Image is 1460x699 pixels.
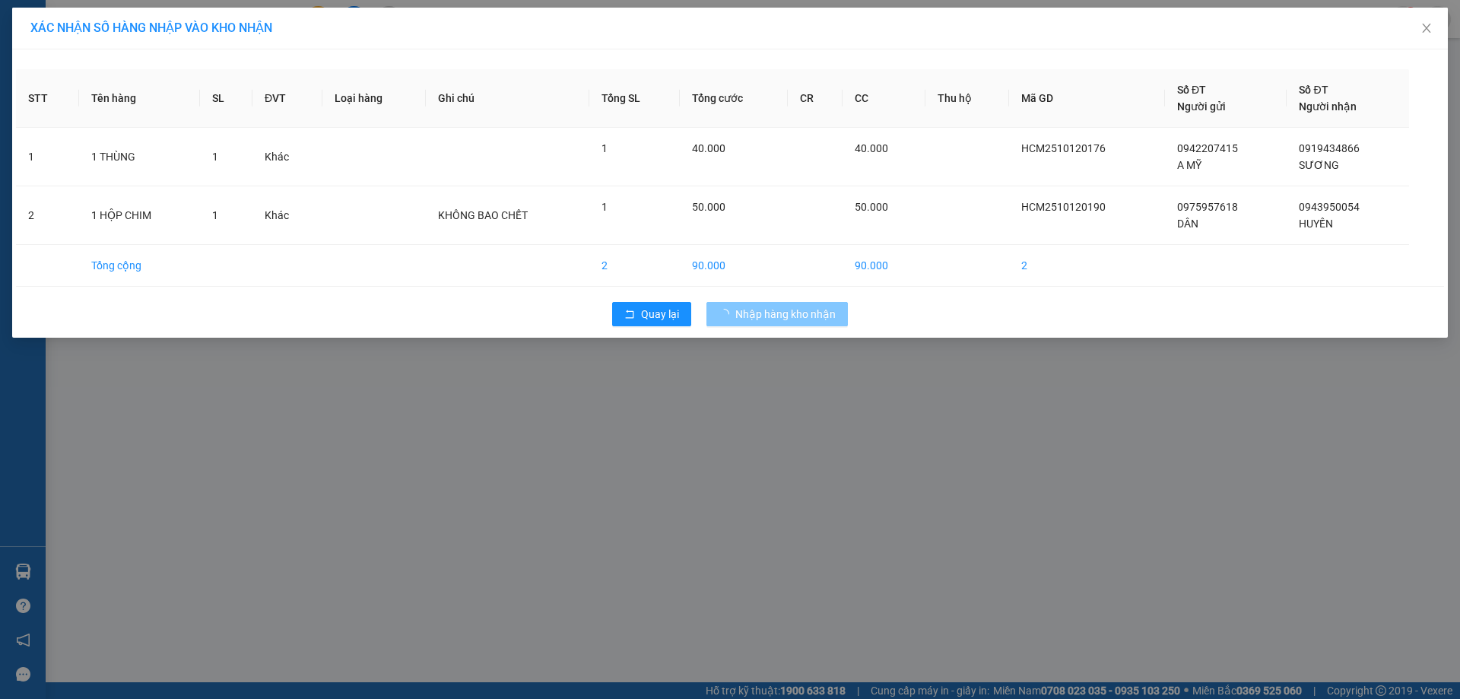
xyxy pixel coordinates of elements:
[1009,245,1165,287] td: 2
[843,245,925,287] td: 90.000
[680,69,788,128] th: Tổng cước
[252,69,322,128] th: ĐVT
[79,128,200,186] td: 1 THÙNG
[16,128,79,186] td: 1
[1299,201,1360,213] span: 0943950054
[1177,84,1206,96] span: Số ĐT
[1177,218,1198,230] span: DÂN
[1177,201,1238,213] span: 0975957618
[426,69,589,128] th: Ghi chú
[612,302,691,326] button: rollbackQuay lại
[16,69,79,128] th: STT
[1177,159,1201,171] span: A MỸ
[843,69,925,128] th: CC
[252,186,322,245] td: Khác
[788,69,843,128] th: CR
[1299,159,1339,171] span: SƯƠNG
[601,201,608,213] span: 1
[1021,142,1106,154] span: HCM2510120176
[200,69,252,128] th: SL
[692,201,725,213] span: 50.000
[252,128,322,186] td: Khác
[641,306,679,322] span: Quay lại
[692,142,725,154] span: 40.000
[589,245,680,287] td: 2
[79,245,200,287] td: Tổng cộng
[16,186,79,245] td: 2
[680,245,788,287] td: 90.000
[1299,100,1357,113] span: Người nhận
[212,209,218,221] span: 1
[1299,84,1328,96] span: Số ĐT
[1299,142,1360,154] span: 0919434866
[855,201,888,213] span: 50.000
[735,306,836,322] span: Nhập hàng kho nhận
[1009,69,1165,128] th: Mã GD
[212,151,218,163] span: 1
[624,309,635,321] span: rollback
[925,69,1009,128] th: Thu hộ
[1021,201,1106,213] span: HCM2510120190
[79,69,200,128] th: Tên hàng
[1299,218,1333,230] span: HUYẾN
[601,142,608,154] span: 1
[1405,8,1448,50] button: Close
[706,302,848,326] button: Nhập hàng kho nhận
[30,21,272,35] span: XÁC NHẬN SỐ HÀNG NHẬP VÀO KHO NHẬN
[322,69,426,128] th: Loại hàng
[1177,100,1226,113] span: Người gửi
[438,209,528,221] span: KHÔNG BAO CHẾT
[79,186,200,245] td: 1 HỘP CHIM
[1177,142,1238,154] span: 0942207415
[1420,22,1433,34] span: close
[855,142,888,154] span: 40.000
[589,69,680,128] th: Tổng SL
[719,309,735,319] span: loading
